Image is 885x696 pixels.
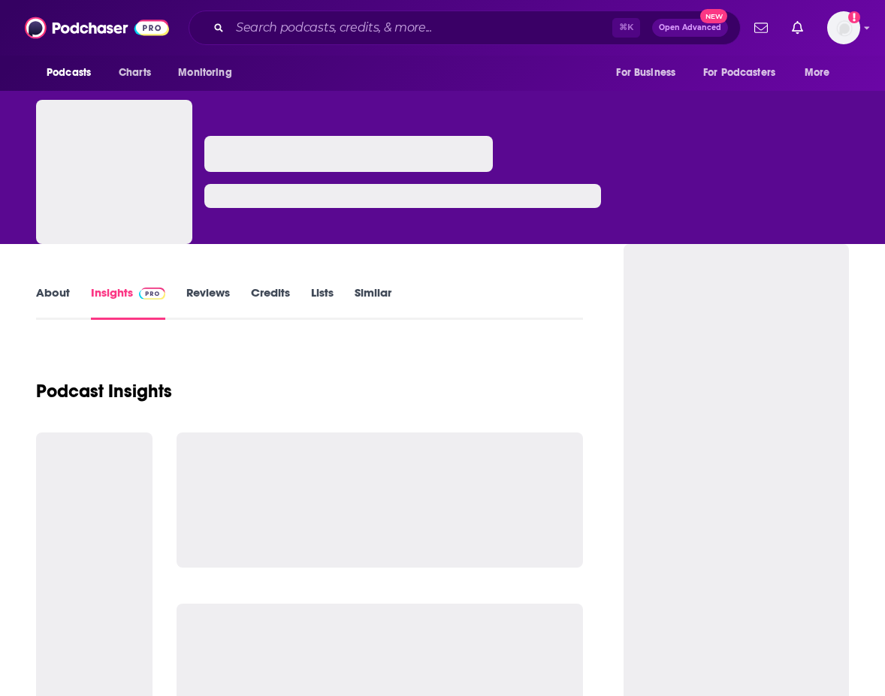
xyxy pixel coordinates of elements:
a: Lists [311,285,334,320]
img: User Profile [827,11,860,44]
a: Charts [109,59,160,87]
span: Monitoring [178,62,231,83]
button: open menu [693,59,797,87]
div: Search podcasts, credits, & more... [189,11,741,45]
a: Credits [251,285,290,320]
span: For Business [616,62,675,83]
button: Show profile menu [827,11,860,44]
span: Open Advanced [659,24,721,32]
img: Podchaser - Follow, Share and Rate Podcasts [25,14,169,42]
span: For Podcasters [703,62,775,83]
svg: Add a profile image [848,11,860,23]
button: open menu [168,59,251,87]
span: Logged in as shcarlos [827,11,860,44]
h1: Podcast Insights [36,380,172,402]
input: Search podcasts, credits, & more... [230,16,612,40]
button: Open AdvancedNew [652,19,728,37]
a: InsightsPodchaser Pro [91,285,165,320]
a: Show notifications dropdown [786,15,809,41]
span: Charts [119,62,151,83]
a: Similar [355,285,391,320]
button: open menu [794,59,849,87]
img: Podchaser Pro [139,288,165,300]
a: About [36,285,70,320]
a: Show notifications dropdown [748,15,774,41]
span: ⌘ K [612,18,640,38]
span: Podcasts [47,62,91,83]
span: More [805,62,830,83]
button: open menu [606,59,694,87]
button: open menu [36,59,110,87]
span: New [700,9,727,23]
a: Reviews [186,285,230,320]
